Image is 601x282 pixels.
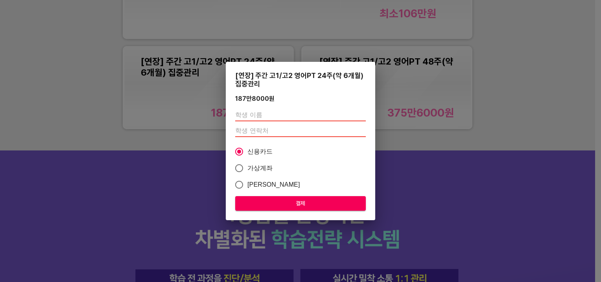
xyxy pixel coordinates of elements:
[235,109,366,121] input: 학생 이름
[235,196,366,211] button: 결제
[242,199,359,208] span: 결제
[247,147,273,156] span: 신용카드
[247,163,273,173] span: 가상계좌
[247,180,300,189] span: [PERSON_NAME]
[235,71,366,88] div: [연장] 주간 고1/고2 영어PT 24주(약 6개월) 집중관리
[235,124,366,137] input: 학생 연락처
[235,95,275,102] div: 187만8000 원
